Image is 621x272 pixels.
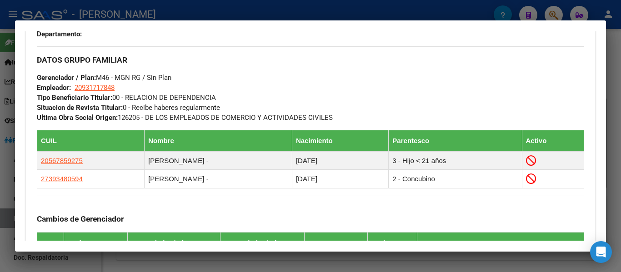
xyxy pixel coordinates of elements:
th: Gerenciador / Plan Nuevo [220,232,305,263]
div: Open Intercom Messenger [590,241,612,263]
td: [PERSON_NAME] - [145,152,292,170]
strong: Situacion de Revista Titular: [37,104,123,112]
th: Nombre [145,130,292,152]
span: 0 - Recibe haberes regularmente [37,104,220,112]
td: 2 - Concubino [389,170,522,188]
th: Nacimiento [292,130,388,152]
th: Fecha Movimiento [64,232,127,263]
h3: Cambios de Gerenciador [37,214,584,224]
span: 27393480594 [41,175,83,183]
span: M46 - MGN RG / Sin Plan [37,74,171,82]
td: [DATE] [292,170,388,188]
td: [DATE] [292,152,388,170]
strong: Gerenciador / Plan: [37,74,96,82]
th: Motivo [305,232,368,263]
h3: DATOS GRUPO FAMILIAR [37,55,584,65]
th: Creado Por [417,232,584,263]
th: Fecha Creado [368,232,417,263]
th: Gerenciador / Plan Anterior [128,232,220,263]
td: 3 - Hijo < 21 años [389,152,522,170]
th: Parentesco [389,130,522,152]
strong: Departamento: [37,30,82,38]
strong: Tipo Beneficiario Titular: [37,94,112,102]
strong: Ultima Obra Social Origen: [37,114,118,122]
th: Activo [522,130,584,152]
span: 20567859275 [41,157,83,164]
span: 00 - RELACION DE DEPENDENCIA [37,94,216,102]
span: 20931717848 [75,84,115,92]
th: CUIL [37,130,145,152]
span: 126205 - DE LOS EMPLEADOS DE COMERCIO Y ACTIVIDADES CIVILES [37,114,333,122]
th: Id [37,232,64,263]
td: [PERSON_NAME] - [145,170,292,188]
strong: Empleador: [37,84,71,92]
